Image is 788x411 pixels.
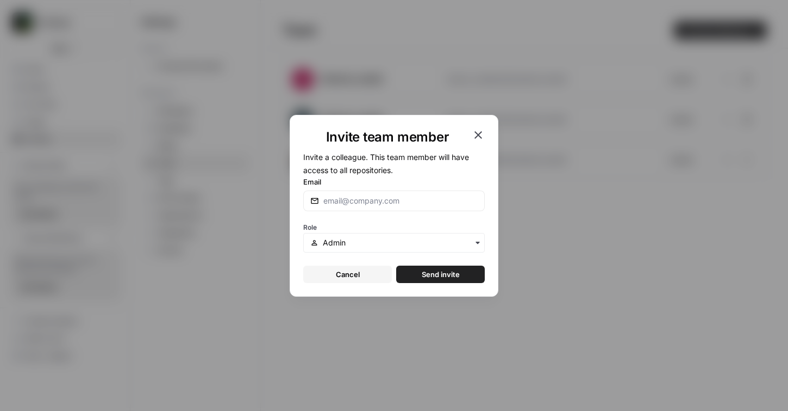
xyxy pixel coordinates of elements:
button: Send invite [396,266,485,283]
input: email@company.com [323,195,478,206]
input: Admin [323,237,478,248]
span: Send invite [422,269,460,280]
button: Cancel [303,266,392,283]
span: Cancel [336,269,360,280]
h1: Invite team member [303,128,472,146]
label: Email [303,176,485,187]
span: Role [303,223,317,231]
span: Invite a colleague. This team member will have access to all repositories. [303,152,469,175]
